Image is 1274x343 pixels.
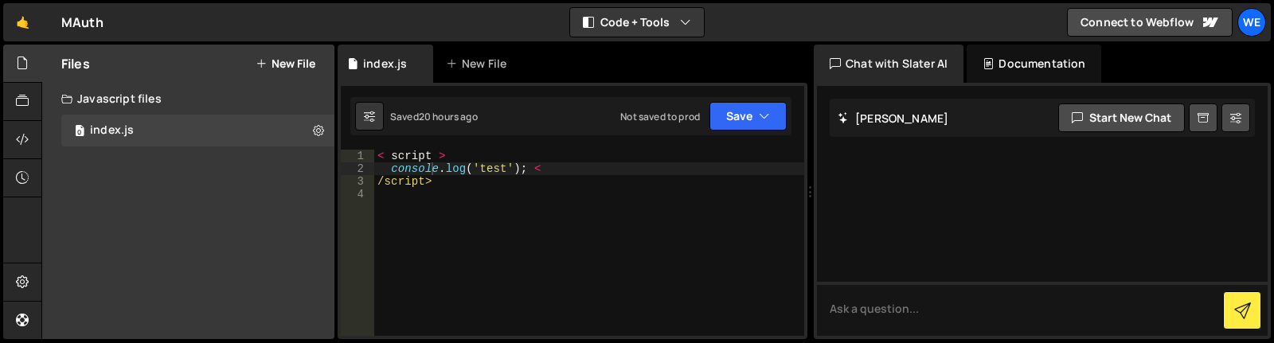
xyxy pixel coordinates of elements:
a: 🤙 [3,3,42,41]
a: We [1237,8,1266,37]
h2: Files [61,55,90,72]
div: 2 [341,162,374,175]
a: Connect to Webflow [1067,8,1233,37]
div: Javascript files [42,83,334,115]
div: index.js [363,56,407,72]
div: Not saved to prod [620,110,700,123]
div: New File [446,56,513,72]
div: Documentation [967,45,1101,83]
button: Save [709,102,787,131]
div: 20 hours ago [419,110,478,123]
div: MAuth [61,13,104,32]
div: Chat with Slater AI [814,45,963,83]
div: 1 [341,150,374,162]
div: 17382/48402.js [61,115,334,146]
div: 4 [341,188,374,201]
button: Code + Tools [570,8,704,37]
span: 0 [75,126,84,138]
button: Start new chat [1058,103,1185,132]
button: New File [256,57,315,70]
h2: [PERSON_NAME] [838,111,948,126]
div: index.js [90,123,134,138]
div: Saved [390,110,478,123]
div: 3 [341,175,374,188]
